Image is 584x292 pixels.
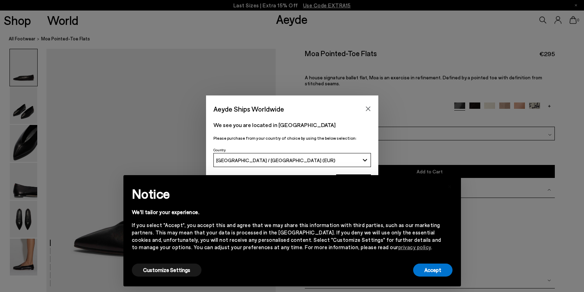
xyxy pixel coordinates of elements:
span: Aeyde Ships Worldwide [213,103,284,115]
div: We'll tailor your experience. [132,208,441,216]
button: Customize Settings [132,264,201,277]
h2: Notice [132,185,441,203]
span: Country [213,148,226,152]
p: We see you are located in [GEOGRAPHIC_DATA] [213,121,371,129]
button: Close this notice [441,177,458,194]
span: × [447,180,452,191]
p: Please purchase from your country of choice by using the below selection: [213,135,371,141]
a: privacy policy [398,244,431,250]
button: Close [363,104,373,114]
span: [GEOGRAPHIC_DATA] / [GEOGRAPHIC_DATA] (EUR) [216,157,335,163]
button: Accept [413,264,453,277]
div: If you select "Accept", you accept this and agree that we may share this information with third p... [132,221,441,251]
